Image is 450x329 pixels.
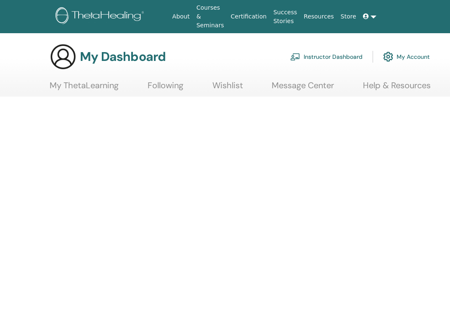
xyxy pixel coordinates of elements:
[272,80,334,97] a: Message Center
[383,50,393,64] img: cog.svg
[337,9,360,24] a: Store
[290,53,300,61] img: chalkboard-teacher.svg
[228,9,270,24] a: Certification
[383,47,430,66] a: My Account
[290,47,363,66] a: Instructor Dashboard
[148,80,183,97] a: Following
[56,7,147,26] img: logo.png
[363,80,431,97] a: Help & Resources
[169,9,193,24] a: About
[270,5,300,29] a: Success Stories
[80,49,166,64] h3: My Dashboard
[212,80,243,97] a: Wishlist
[50,43,77,70] img: generic-user-icon.jpg
[50,80,119,97] a: My ThetaLearning
[300,9,337,24] a: Resources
